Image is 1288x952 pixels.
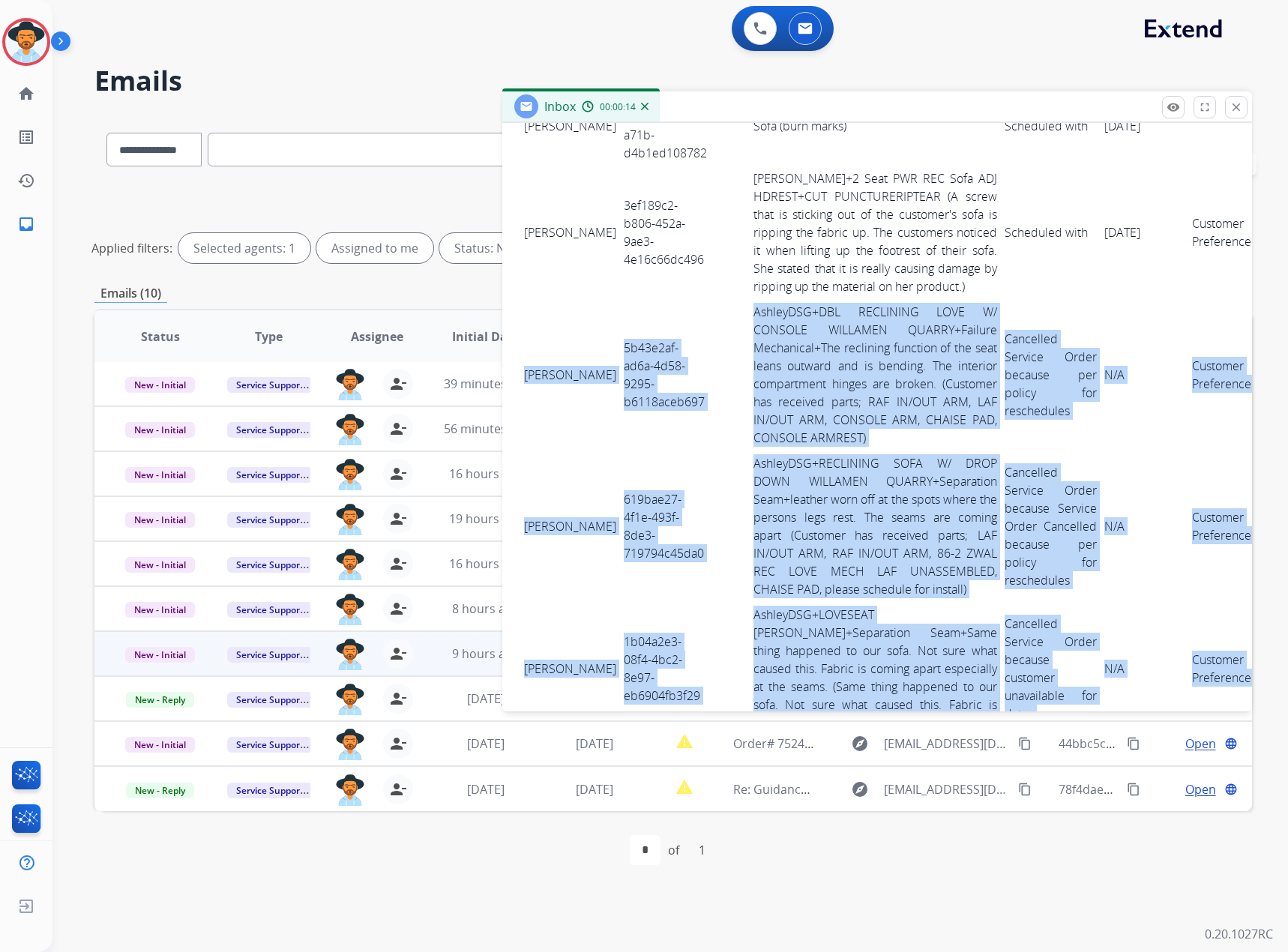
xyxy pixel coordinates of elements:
td: N/A [1101,602,1188,735]
span: Service Support [227,467,313,483]
td: [PERSON_NAME] [520,86,620,166]
a: AshleyDSG+LOVESEAT [PERSON_NAME]+Separation Seam+Same thing happened to our sofa. Not sure what c... [753,606,997,731]
td: 5b43e2af-ad6a-4d58-9295-b6118aceb697 [620,299,711,451]
span: [DATE] [467,690,505,707]
img: avatar [5,21,47,63]
mat-icon: content_copy [1018,737,1032,750]
mat-icon: remove_red_eye [1167,100,1180,114]
td: N/A [1101,299,1188,451]
mat-icon: report_problem [675,778,693,796]
span: [DATE] [576,735,613,752]
mat-icon: person_remove [389,465,407,483]
span: New - Initial [125,737,195,753]
td: [PERSON_NAME] [520,299,620,451]
td: Customer Preference [1188,299,1255,451]
span: New - Initial [125,602,195,618]
span: [DATE] [467,781,505,798]
mat-icon: inbox [17,215,35,233]
div: 1 [687,835,717,865]
td: [PERSON_NAME] [520,166,620,299]
td: 1b04a2e3-08f4-4bc2-8e97-eb6904fb3f29 [620,602,711,735]
img: agent-avatar [335,414,365,445]
span: Service Support [227,737,313,753]
span: 8 hours ago [452,600,520,617]
span: Service Support [227,783,313,798]
td: Cancelled Service Order because Service Order Cancelled because per policy for reschedules [1001,451,1101,602]
mat-icon: list_alt [17,128,35,146]
mat-icon: person_remove [389,600,407,618]
mat-icon: content_copy [1127,737,1140,750]
span: New - Initial [125,422,195,438]
div: Status: New - Initial [439,233,598,263]
mat-icon: history [17,172,35,190]
mat-icon: language [1224,737,1238,750]
mat-icon: person_remove [389,555,407,573]
mat-icon: explore [851,780,869,798]
span: 9 hours ago [452,645,520,662]
mat-icon: person_remove [389,645,407,663]
span: 78f4dae0-8ffa-4da6-a9cd-5441e48fe906 [1059,781,1280,798]
mat-icon: person_remove [389,375,407,393]
span: New - Initial [125,377,195,393]
td: [DATE] [1101,166,1188,299]
span: 16 hours ago [449,466,523,482]
p: 0.20.1027RC [1205,925,1273,943]
mat-icon: person_remove [389,735,407,753]
img: agent-avatar [335,504,365,535]
div: of [668,841,679,859]
span: Service Support [227,422,313,438]
span: [DATE] [576,781,613,798]
span: Status [141,328,180,346]
span: [EMAIL_ADDRESS][DOMAIN_NAME] [884,780,1011,798]
mat-icon: person_remove [389,690,407,708]
span: 56 minutes ago [444,421,531,437]
span: Inbox [544,98,576,115]
span: 19 hours ago [449,510,523,527]
span: Open [1185,735,1216,753]
td: [PERSON_NAME] [520,451,620,602]
div: Assigned to me [316,233,433,263]
p: Emails (10) [94,284,167,303]
span: Service Support [227,602,313,618]
td: Customer Preference [1188,602,1255,735]
td: e17c6eb7-ba29-4f4c-a71b-d4b1ed108782 [620,86,711,166]
td: 619bae27-4f1e-493f-8de3-719794c45da0 [620,451,711,602]
img: agent-avatar [335,369,365,400]
span: Service Support [227,512,313,528]
td: [DATE] [1101,86,1188,166]
span: Service Support [227,647,313,663]
span: Service Support [227,692,313,708]
span: New - Reply [126,783,194,798]
td: N/A [1101,451,1188,602]
mat-icon: content_copy [1018,783,1032,796]
img: agent-avatar [335,729,365,760]
img: agent-avatar [335,774,365,806]
span: New - Initial [125,557,195,573]
mat-icon: person_remove [389,510,407,528]
mat-icon: home [17,85,35,103]
span: 16 hours ago [449,555,523,572]
img: agent-avatar [335,549,365,580]
a: Sofa (burn marks) [753,118,846,134]
span: 39 minutes ago [444,376,531,392]
span: New - Initial [125,512,195,528]
td: 3ef189c2-b806-452a-9ae3-4e16c66dc496 [620,166,711,299]
span: Service Support [227,557,313,573]
td: Scheduled with [1001,166,1101,299]
img: agent-avatar [335,639,365,670]
span: Assignee [351,328,403,346]
mat-icon: fullscreen [1198,100,1212,114]
mat-icon: content_copy [1127,783,1140,796]
span: Type [255,328,283,346]
a: AshleyDSG+RECLINING SOFA W/ DROP DOWN WILLAMEN QUARRY+Separation Seam+leather worn off at the spo... [753,455,997,597]
mat-icon: person_remove [389,780,407,798]
span: 00:00:14 [600,101,636,113]
a: AshleyDSG+DBL RECLINING LOVE W/ CONSOLE WILLAMEN QUARRY+Failure Mechanical+The reclining function... [753,304,997,446]
span: [DATE] [467,735,505,752]
td: Cancelled Service Order because customer unavailable for dates [1001,602,1101,735]
span: Initial Date [452,328,520,346]
a: [PERSON_NAME]+2 Seat PWR REC Sofa ADJ HDREST+CUT PUNCTURERIPTEAR (A screw that is sticking out of... [753,170,997,295]
mat-icon: close [1230,100,1243,114]
span: [EMAIL_ADDRESS][DOMAIN_NAME] [884,735,1011,753]
img: agent-avatar [335,684,365,715]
